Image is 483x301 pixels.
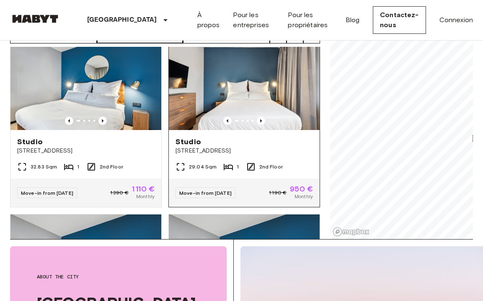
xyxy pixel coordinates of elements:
[237,163,239,171] span: 1
[10,15,60,23] img: Habyt
[233,10,274,30] a: Pour les entreprises
[290,185,313,193] span: 950 €
[257,117,265,125] button: Previous image
[373,6,426,34] a: Contactez-nous
[21,190,73,196] span: Move-in from [DATE]
[10,30,161,130] img: Marketing picture of unit DE-01-484-203-01
[132,185,155,193] span: 1 110 €
[110,189,129,196] span: 1 390 €
[294,193,313,200] span: Monthly
[17,147,155,155] span: [STREET_ADDRESS]
[269,189,287,196] span: 1 190 €
[176,147,313,155] span: [STREET_ADDRESS]
[65,117,73,125] button: Previous image
[31,163,57,171] span: 32.83 Sqm
[87,15,157,25] p: [GEOGRAPHIC_DATA]
[439,15,473,25] a: Connexion
[333,227,369,237] a: Mapbox logo
[136,193,155,200] span: Monthly
[197,10,220,30] a: À propos
[169,30,320,130] img: Marketing picture of unit DE-01-481-218-01
[37,273,200,281] span: About the city
[346,15,360,25] a: Blog
[17,137,43,147] span: Studio
[77,163,79,171] span: 1
[179,190,232,196] span: Move-in from [DATE]
[98,117,107,125] button: Previous image
[176,137,201,147] span: Studio
[168,29,320,207] a: Marketing picture of unit DE-01-481-218-01Previous imagePrevious imageStudio[STREET_ADDRESS]29.04...
[189,163,217,171] span: 29.04 Sqm
[288,10,332,30] a: Pour les propriétaires
[100,163,123,171] span: 2nd Floor
[10,29,162,207] a: Marketing picture of unit DE-01-484-203-01Previous imagePrevious imageStudio[STREET_ADDRESS]32.83...
[223,117,232,125] button: Previous image
[259,163,283,171] span: 2nd Floor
